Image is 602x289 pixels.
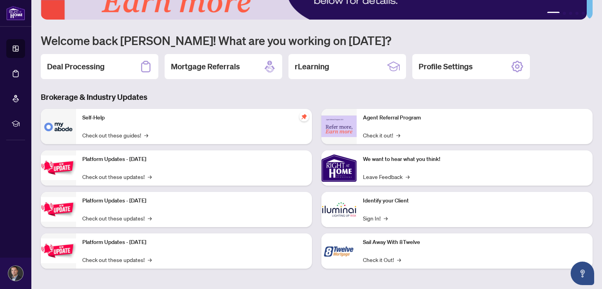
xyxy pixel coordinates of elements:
button: 2 [563,12,566,15]
img: Sail Away With 8Twelve [321,233,357,269]
img: Profile Icon [8,266,23,281]
p: Platform Updates - [DATE] [82,197,306,205]
h2: rLearning [295,61,329,72]
h3: Brokerage & Industry Updates [41,92,593,103]
p: Platform Updates - [DATE] [82,238,306,247]
button: 4 [575,12,578,15]
span: → [396,131,400,139]
span: → [384,214,388,222]
span: → [144,131,148,139]
img: Platform Updates - July 21, 2025 [41,155,76,180]
a: Check it out!→ [363,131,400,139]
a: Sign In!→ [363,214,388,222]
h1: Welcome back [PERSON_NAME]! What are you working on [DATE]? [41,33,593,48]
a: Check it Out!→ [363,255,401,264]
span: → [406,172,410,181]
p: Platform Updates - [DATE] [82,155,306,164]
a: Check out these updates!→ [82,172,152,181]
a: Check out these updates!→ [82,214,152,222]
img: Agent Referral Program [321,116,357,137]
button: 5 [582,12,585,15]
a: Check out these updates!→ [82,255,152,264]
img: Identify your Client [321,192,357,227]
img: Platform Updates - July 8, 2025 [41,197,76,222]
img: Platform Updates - June 23, 2025 [41,238,76,263]
button: 3 [569,12,572,15]
span: → [397,255,401,264]
h2: Deal Processing [47,61,105,72]
img: Self-Help [41,109,76,144]
button: Open asap [571,262,594,285]
a: Check out these guides!→ [82,131,148,139]
a: Leave Feedback→ [363,172,410,181]
img: logo [6,6,25,20]
p: Sail Away With 8Twelve [363,238,586,247]
span: pushpin [299,112,309,121]
span: → [148,172,152,181]
span: → [148,255,152,264]
h2: Mortgage Referrals [171,61,240,72]
h2: Profile Settings [419,61,473,72]
img: We want to hear what you think! [321,150,357,186]
p: Agent Referral Program [363,114,586,122]
p: Self-Help [82,114,306,122]
p: Identify your Client [363,197,586,205]
span: → [148,214,152,222]
p: We want to hear what you think! [363,155,586,164]
button: 1 [547,12,560,15]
